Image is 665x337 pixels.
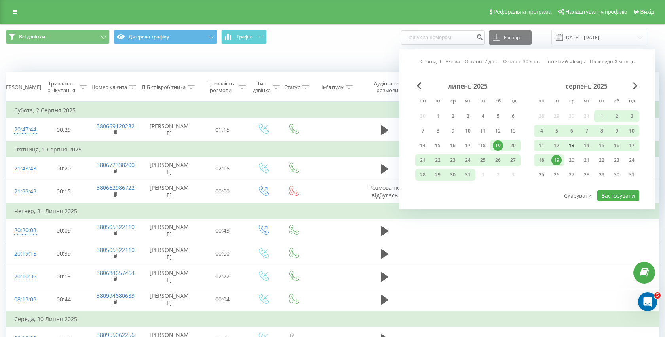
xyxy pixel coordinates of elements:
[551,140,562,151] div: 12
[463,126,473,136] div: 10
[564,154,579,166] div: ср 20 серп 2025 р.
[415,125,430,137] div: пн 7 лип 2025 р.
[38,118,89,142] td: 00:29
[505,110,521,122] div: нд 6 лип 2025 р.
[477,96,489,108] abbr: п’ятниця
[475,125,490,137] div: пт 11 лип 2025 р.
[433,111,443,121] div: 1
[463,111,473,121] div: 3
[609,110,624,122] div: сб 2 серп 2025 р.
[594,140,609,151] div: пт 15 серп 2025 р.
[14,161,30,176] div: 21:43:43
[505,125,521,137] div: нд 13 лип 2025 р.
[590,58,635,65] a: Попередній місяць
[565,9,627,15] span: Налаштування профілю
[597,190,639,201] button: Застосувати
[638,292,657,311] iframe: Intercom live chat
[490,154,505,166] div: сб 26 лип 2025 р.
[445,169,460,181] div: ср 30 лип 2025 р.
[141,118,197,142] td: [PERSON_NAME]
[609,154,624,166] div: сб 23 серп 2025 р.
[490,125,505,137] div: сб 12 лип 2025 р.
[493,111,503,121] div: 5
[1,84,41,91] div: [PERSON_NAME]
[415,154,430,166] div: пн 21 лип 2025 р.
[627,140,637,151] div: 17
[594,154,609,166] div: пт 22 серп 2025 р.
[478,140,488,151] div: 18
[566,155,577,165] div: 20
[417,82,422,89] span: Previous Month
[430,154,445,166] div: вт 22 лип 2025 р.
[433,155,443,165] div: 22
[141,265,197,288] td: [PERSON_NAME]
[536,170,547,180] div: 25
[508,155,518,165] div: 27
[508,126,518,136] div: 13
[581,170,592,180] div: 28
[564,140,579,151] div: ср 13 серп 2025 р.
[560,190,596,201] button: Скасувати
[627,155,637,165] div: 24
[534,82,639,90] div: серпень 2025
[549,140,564,151] div: вт 12 серп 2025 р.
[420,58,441,65] a: Сьогодні
[38,219,89,242] td: 00:09
[445,110,460,122] div: ср 2 лип 2025 р.
[490,140,505,151] div: сб 19 лип 2025 р.
[579,140,594,151] div: чт 14 серп 2025 р.
[14,223,30,238] div: 20:20:03
[549,154,564,166] div: вт 19 серп 2025 р.
[612,126,622,136] div: 9
[490,110,505,122] div: сб 5 лип 2025 р.
[418,170,428,180] div: 28
[475,140,490,151] div: пт 18 лип 2025 р.
[596,96,608,108] abbr: п’ятниця
[493,155,503,165] div: 26
[597,111,607,121] div: 1
[141,180,197,203] td: [PERSON_NAME]
[446,58,460,65] a: Вчора
[566,126,577,136] div: 6
[14,122,30,137] div: 20:47:44
[564,125,579,137] div: ср 6 серп 2025 р.
[609,169,624,181] div: сб 30 серп 2025 р.
[581,140,592,151] div: 14
[597,126,607,136] div: 8
[536,126,547,136] div: 4
[221,30,267,44] button: Графік
[448,170,458,180] div: 30
[205,80,237,94] div: Тривалість розмови
[433,170,443,180] div: 29
[415,169,430,181] div: пн 28 лип 2025 р.
[551,96,562,108] abbr: вівторок
[624,110,639,122] div: нд 3 серп 2025 р.
[633,82,638,89] span: Next Month
[544,58,585,65] a: Поточний місяць
[566,170,577,180] div: 27
[534,154,549,166] div: пн 18 серп 2025 р.
[505,154,521,166] div: нд 27 лип 2025 р.
[433,140,443,151] div: 15
[38,288,89,311] td: 00:44
[594,125,609,137] div: пт 8 серп 2025 р.
[97,292,135,299] a: 380994680683
[551,155,562,165] div: 19
[505,140,521,151] div: нд 20 лип 2025 р.
[415,82,521,90] div: липень 2025
[448,126,458,136] div: 9
[508,140,518,151] div: 20
[536,96,547,108] abbr: понеділок
[418,140,428,151] div: 14
[97,184,135,191] a: 380662986722
[141,157,197,180] td: [PERSON_NAME]
[6,30,110,44] button: Всі дзвінки
[97,223,135,231] a: 380505322110
[536,140,547,151] div: 11
[401,30,485,45] input: Пошук за номером
[549,125,564,137] div: вт 5 серп 2025 р.
[624,125,639,137] div: нд 10 серп 2025 р.
[581,155,592,165] div: 21
[579,125,594,137] div: чт 7 серп 2025 р.
[564,169,579,181] div: ср 27 серп 2025 р.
